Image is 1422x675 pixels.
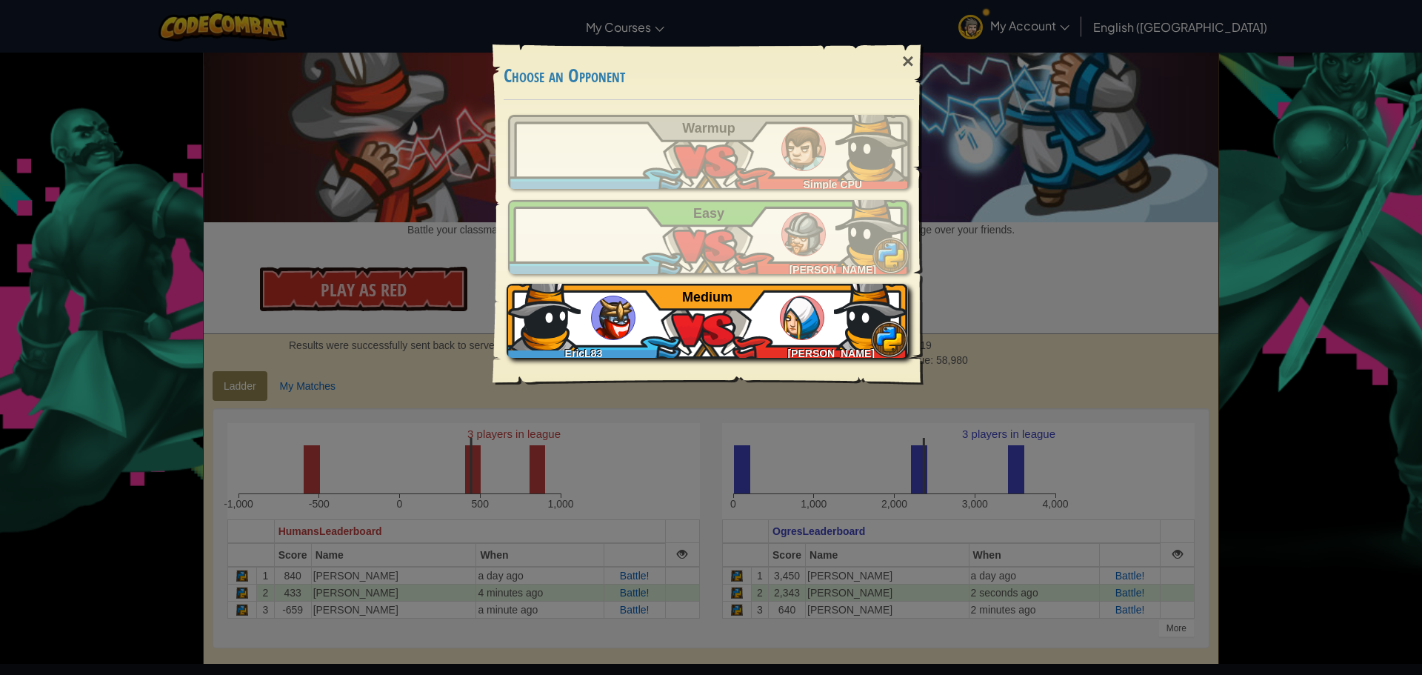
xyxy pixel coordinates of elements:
[780,296,824,340] img: humans_ladder_medium.png
[565,348,603,359] span: EricL83
[508,200,909,274] a: [PERSON_NAME]
[591,296,635,340] img: ogres_ladder_medium.png
[508,115,909,189] a: Simple CPU
[835,107,909,182] img: ydwmskAAAAGSURBVAMA1zIdaJYLXsYAAAAASUVORK5CYII=
[891,40,925,83] div: ×
[787,348,874,359] span: [PERSON_NAME]
[781,212,826,256] img: humans_ladder_easy.png
[834,276,908,350] img: ydwmskAAAAGSURBVAMA1zIdaJYLXsYAAAAASUVORK5CYII=
[693,206,724,221] span: Easy
[781,127,826,171] img: humans_ladder_tutorial.png
[835,193,909,267] img: ydwmskAAAAGSURBVAMA1zIdaJYLXsYAAAAASUVORK5CYII=
[682,121,735,136] span: Warmup
[682,290,732,305] span: Medium
[504,66,914,86] h3: Choose an Opponent
[508,284,909,358] a: EricL83[PERSON_NAME]
[507,276,581,350] img: ydwmskAAAAGSURBVAMA1zIdaJYLXsYAAAAASUVORK5CYII=
[804,179,862,190] span: Simple CPU
[789,264,875,276] span: [PERSON_NAME]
